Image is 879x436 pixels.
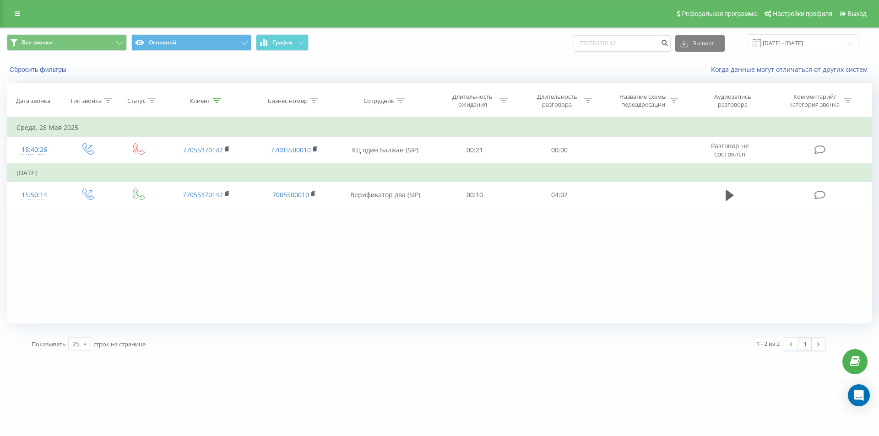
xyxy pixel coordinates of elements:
[574,35,671,52] input: Поиск по номеру
[517,137,601,164] td: 00:00
[773,10,832,17] span: Настройки профиля
[93,340,146,348] span: строк на странице
[711,65,872,74] a: Когда данные могут отличаться от других систем
[131,34,251,51] button: Основной
[273,39,293,46] span: График
[72,339,80,349] div: 25
[127,97,146,105] div: Статус
[271,145,311,154] a: 77005500010
[364,97,394,105] div: Сотрудник
[32,340,66,348] span: Показывать
[70,97,102,105] div: Тип звонка
[22,39,53,46] span: Все звонки
[16,141,52,159] div: 18:40:26
[433,137,517,164] td: 00:21
[675,35,725,52] button: Экспорт
[756,339,780,348] div: 1 - 2 из 2
[268,97,308,105] div: Бизнес номер
[256,34,309,51] button: График
[190,97,210,105] div: Клиент
[517,182,601,208] td: 04:02
[338,137,433,164] td: КЦ один Балжан (SIP)
[532,93,581,108] div: Длительность разговора
[448,93,497,108] div: Длительность ожидания
[183,190,223,199] a: 77055370142
[272,190,309,199] a: 7005500010
[16,97,50,105] div: Дата звонка
[711,141,749,158] span: Разговор не состоялся
[788,93,841,108] div: Комментарий/категория звонка
[433,182,517,208] td: 00:10
[619,93,667,108] div: Название схемы переадресации
[847,10,867,17] span: Выход
[7,34,127,51] button: Все звонки
[7,65,71,74] button: Сбросить фильтры
[338,182,433,208] td: Верификатор два (SIP)
[848,384,870,406] div: Open Intercom Messenger
[703,93,763,108] div: Аудиозапись разговора
[7,118,872,137] td: Среда, 28 Мая 2025
[183,145,223,154] a: 77055370142
[682,10,757,17] span: Реферальная программа
[798,338,812,350] a: 1
[16,186,52,204] div: 15:50:14
[7,164,872,182] td: [DATE]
